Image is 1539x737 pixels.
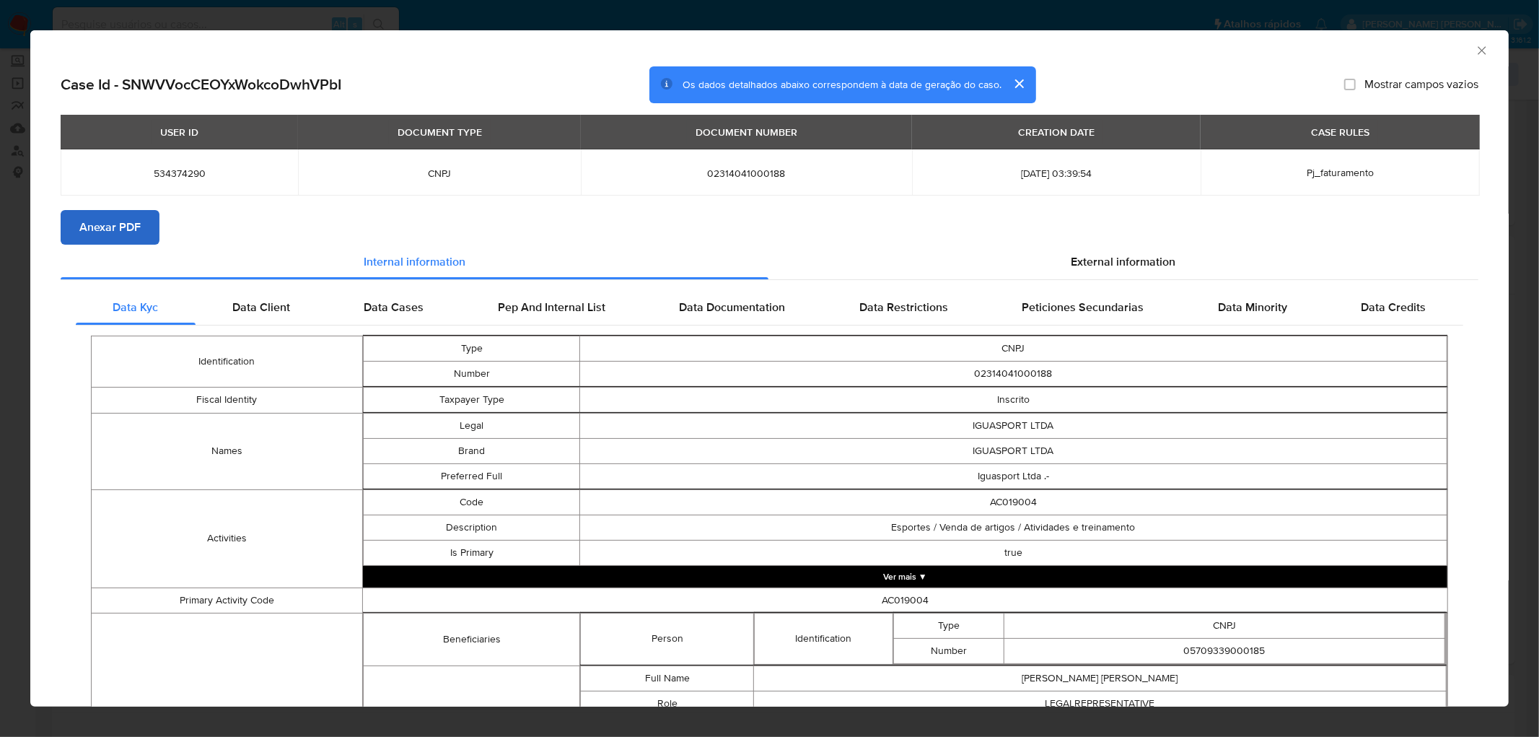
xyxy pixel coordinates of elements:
[580,387,1447,412] td: Inscrito
[364,438,580,463] td: Brand
[364,387,580,412] td: Taxpayer Type
[859,299,948,315] span: Data Restrictions
[364,540,580,565] td: Is Primary
[30,30,1509,707] div: closure-recommendation-modal
[364,299,424,315] span: Data Cases
[364,515,580,540] td: Description
[78,167,281,180] span: 534374290
[680,299,786,315] span: Data Documentation
[580,438,1447,463] td: IGUASPORT LTDA
[1302,120,1378,144] div: CASE RULES
[580,361,1447,386] td: 02314041000188
[61,75,341,94] h2: Case Id - SNWVVocCEOYxWokcoDwhVPbI
[683,77,1001,92] span: Os dados detalhados abaixo correspondem à data de geração do caso.
[1344,79,1356,90] input: Mostrar campos vazios
[754,691,1447,716] td: LEGALREPRESENTATIVE
[580,515,1447,540] td: Esportes / Venda de artigos / Atividades e treinamento
[364,613,580,666] td: Beneficiaries
[580,413,1447,438] td: IGUASPORT LTDA
[580,540,1447,565] td: true
[687,120,806,144] div: DOCUMENT NUMBER
[581,691,754,716] td: Role
[92,588,363,613] td: Primary Activity Code
[61,210,159,245] button: Anexar PDF
[580,463,1447,489] td: Iguasport Ltda .-
[364,413,580,438] td: Legal
[893,613,1004,638] td: Type
[754,666,1447,691] td: [PERSON_NAME] [PERSON_NAME]
[315,167,564,180] span: CNPJ
[893,638,1004,663] td: Number
[1218,299,1287,315] span: Data Minority
[92,413,363,489] td: Names
[113,299,158,315] span: Data Kyc
[1362,299,1426,315] span: Data Credits
[1475,43,1488,56] button: Fechar a janela
[1004,613,1444,638] td: CNPJ
[232,299,290,315] span: Data Client
[92,387,363,413] td: Fiscal Identity
[1022,299,1144,315] span: Peticiones Secundarias
[76,290,1463,325] div: Detailed internal info
[1307,165,1374,180] span: Pj_faturamento
[580,489,1447,515] td: AC019004
[1071,253,1175,270] span: External information
[581,613,754,665] td: Person
[152,120,207,144] div: USER ID
[755,613,893,664] td: Identification
[92,489,363,588] td: Activities
[61,245,1478,279] div: Detailed info
[364,336,580,361] td: Type
[1009,120,1103,144] div: CREATION DATE
[364,253,465,270] span: Internal information
[364,489,580,515] td: Code
[929,167,1184,180] span: [DATE] 03:39:54
[364,463,580,489] td: Preferred Full
[1001,66,1036,101] button: cerrar
[364,361,580,386] td: Number
[363,566,1447,588] button: Expand array
[79,211,141,243] span: Anexar PDF
[581,666,754,691] td: Full Name
[1364,77,1478,92] span: Mostrar campos vazios
[580,336,1447,361] td: CNPJ
[598,167,894,180] span: 02314041000188
[363,588,1448,613] td: AC019004
[92,336,363,387] td: Identification
[1004,638,1444,663] td: 05709339000185
[389,120,491,144] div: DOCUMENT TYPE
[498,299,605,315] span: Pep And Internal List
